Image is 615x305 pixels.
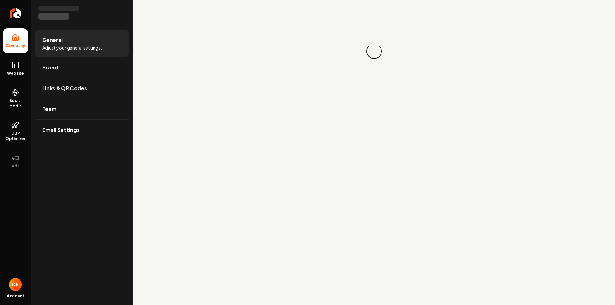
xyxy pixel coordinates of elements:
[9,278,22,291] button: Open user button
[9,164,22,169] span: Ads
[3,149,28,174] button: Ads
[42,36,63,44] span: General
[3,116,28,146] a: GBP Optimizer
[3,84,28,114] a: Social Media
[42,64,58,71] span: Brand
[10,8,21,18] img: Rebolt Logo
[3,56,28,81] a: Website
[3,131,28,141] span: GBP Optimizer
[35,99,129,119] a: Team
[42,126,80,134] span: Email Settings
[7,293,24,299] span: Account
[9,278,22,291] img: Dylan Evanich
[35,57,129,78] a: Brand
[4,71,27,76] span: Website
[3,43,28,48] span: Company
[42,44,102,51] span: Adjust your general settings.
[35,120,129,140] a: Email Settings
[42,105,57,113] span: Team
[35,78,129,99] a: Links & QR Codes
[42,84,87,92] span: Links & QR Codes
[366,43,383,60] div: Loading
[3,98,28,108] span: Social Media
